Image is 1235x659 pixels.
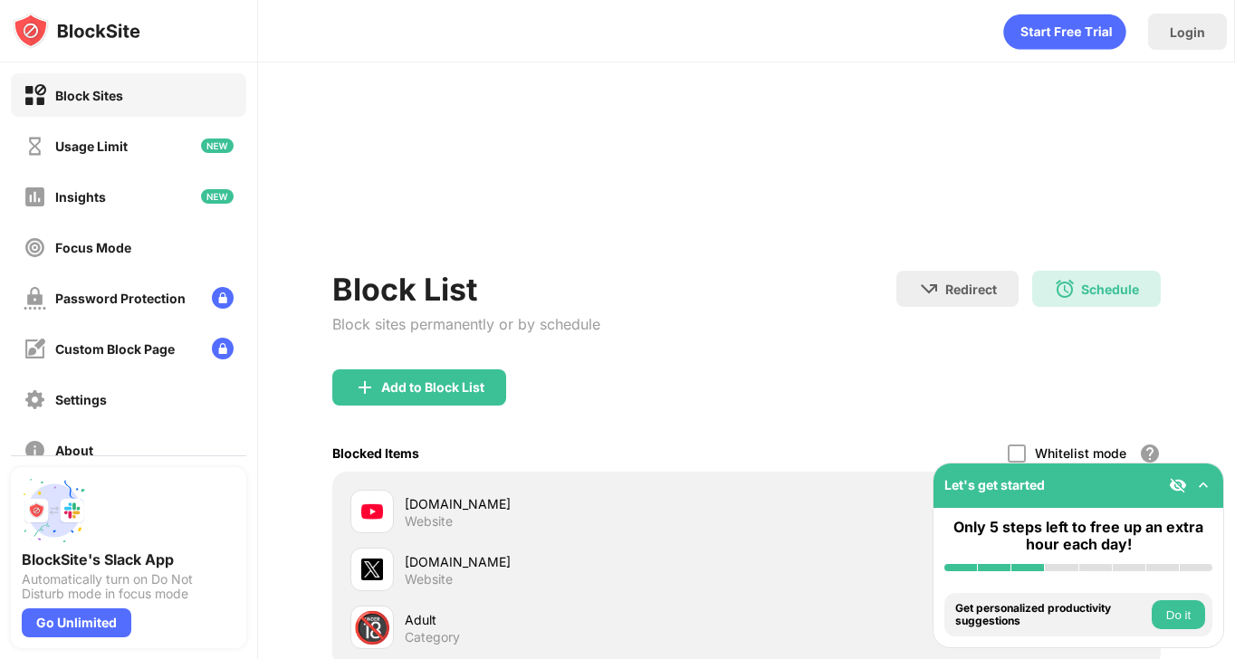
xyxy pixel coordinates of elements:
[22,550,235,568] div: BlockSite's Slack App
[201,189,234,204] img: new-icon.svg
[405,610,747,629] div: Adult
[332,315,600,333] div: Block sites permanently or by schedule
[24,287,46,310] img: password-protection-off.svg
[212,338,234,359] img: lock-menu.svg
[405,513,453,530] div: Website
[24,439,46,462] img: about-off.svg
[955,602,1147,628] div: Get personalized productivity suggestions
[332,445,419,461] div: Blocked Items
[1003,14,1126,50] div: animation
[22,478,87,543] img: push-slack.svg
[55,291,186,306] div: Password Protection
[405,571,453,587] div: Website
[332,113,1161,249] iframe: Banner
[1081,282,1139,297] div: Schedule
[405,629,460,645] div: Category
[24,186,46,208] img: insights-off.svg
[24,236,46,259] img: focus-off.svg
[381,380,484,395] div: Add to Block List
[332,271,600,308] div: Block List
[1169,476,1187,494] img: eye-not-visible.svg
[212,287,234,309] img: lock-menu.svg
[944,477,1045,492] div: Let's get started
[55,443,93,458] div: About
[55,392,107,407] div: Settings
[55,88,123,103] div: Block Sites
[945,282,997,297] div: Redirect
[201,138,234,153] img: new-icon.svg
[13,13,140,49] img: logo-blocksite.svg
[55,341,175,357] div: Custom Block Page
[361,501,383,522] img: favicons
[22,608,131,637] div: Go Unlimited
[1035,445,1126,461] div: Whitelist mode
[361,559,383,580] img: favicons
[24,338,46,360] img: customize-block-page-off.svg
[55,138,128,154] div: Usage Limit
[1194,476,1212,494] img: omni-setup-toggle.svg
[55,240,131,255] div: Focus Mode
[1152,600,1205,629] button: Do it
[405,494,747,513] div: [DOMAIN_NAME]
[24,84,46,107] img: block-on.svg
[353,609,391,646] div: 🔞
[1170,24,1205,40] div: Login
[405,552,747,571] div: [DOMAIN_NAME]
[22,572,235,601] div: Automatically turn on Do Not Disturb mode in focus mode
[55,189,106,205] div: Insights
[944,519,1212,553] div: Only 5 steps left to free up an extra hour each day!
[24,388,46,411] img: settings-off.svg
[24,135,46,158] img: time-usage-off.svg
